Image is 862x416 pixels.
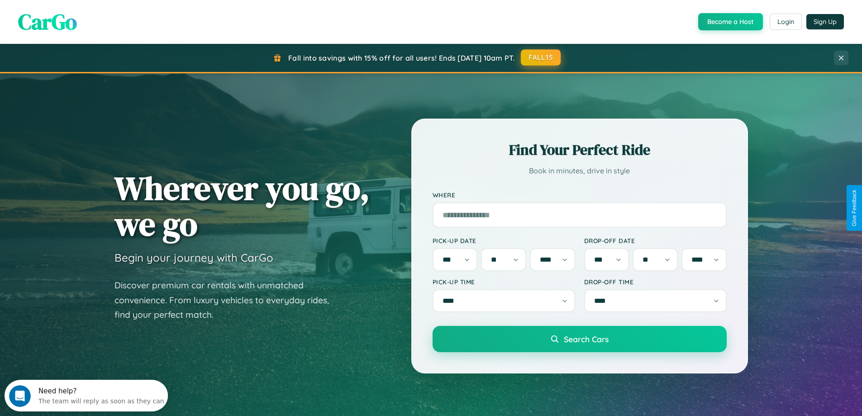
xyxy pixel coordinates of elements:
[288,53,515,62] span: Fall into savings with 15% off for all users! Ends [DATE] 10am PT.
[698,13,763,30] button: Become a Host
[433,191,727,199] label: Where
[433,140,727,160] h2: Find Your Perfect Ride
[5,380,168,411] iframe: Intercom live chat discovery launcher
[433,326,727,352] button: Search Cars
[806,14,844,29] button: Sign Up
[521,49,561,66] button: FALL15
[114,170,370,242] h1: Wherever you go, we go
[770,14,802,30] button: Login
[433,278,575,286] label: Pick-up Time
[9,385,31,407] iframe: Intercom live chat
[34,8,160,15] div: Need help?
[433,237,575,244] label: Pick-up Date
[34,15,160,24] div: The team will reply as soon as they can
[584,237,727,244] label: Drop-off Date
[114,251,273,264] h3: Begin your journey with CarGo
[18,7,77,37] span: CarGo
[851,190,857,226] div: Give Feedback
[114,278,341,322] p: Discover premium car rentals with unmatched convenience. From luxury vehicles to everyday rides, ...
[584,278,727,286] label: Drop-off Time
[4,4,168,29] div: Open Intercom Messenger
[433,164,727,177] p: Book in minutes, drive in style
[564,334,609,344] span: Search Cars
